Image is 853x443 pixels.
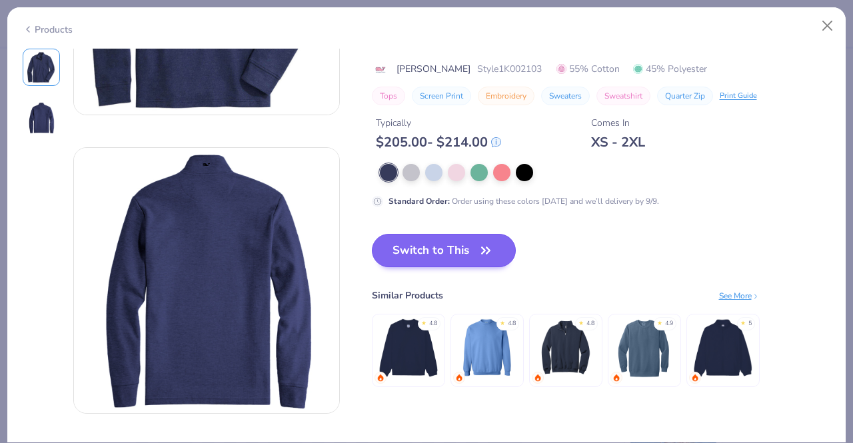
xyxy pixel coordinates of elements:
[815,13,840,39] button: Close
[534,316,597,379] img: Jerzees Nublend Quarter-Zip Cadet Collar Sweatshirt
[74,148,339,413] img: Back
[389,195,659,207] div: Order using these colors [DATE] and we’ll delivery by 9/9.
[377,316,440,379] img: Fresh Prints Denver Mock Neck Heavyweight Sweatshirt
[372,234,516,267] button: Switch to This
[591,116,645,130] div: Comes In
[541,87,590,105] button: Sweaters
[372,64,390,75] img: brand logo
[477,62,542,76] span: Style 1K002103
[596,87,650,105] button: Sweatshirt
[25,102,57,134] img: Back
[455,374,463,382] img: trending.gif
[23,23,73,37] div: Products
[719,289,760,301] div: See More
[389,195,450,206] strong: Standard Order :
[657,319,662,324] div: ★
[534,374,542,382] img: trending.gif
[633,62,707,76] span: 45% Polyester
[25,51,57,83] img: Front
[372,288,443,302] div: Similar Products
[578,319,584,324] div: ★
[397,62,470,76] span: [PERSON_NAME]
[556,62,620,76] span: 55% Cotton
[740,319,746,324] div: ★
[429,319,437,328] div: 4.8
[586,319,594,328] div: 4.8
[372,87,405,105] button: Tops
[421,319,426,324] div: ★
[376,116,501,130] div: Typically
[591,134,645,151] div: XS - 2XL
[665,319,673,328] div: 4.9
[478,87,534,105] button: Embroidery
[657,87,713,105] button: Quarter Zip
[500,319,505,324] div: ★
[720,90,757,101] div: Print Guide
[612,316,676,379] img: Comfort Colors Adult Crewneck Sweatshirt
[691,374,699,382] img: trending.gif
[508,319,516,328] div: 4.8
[612,374,620,382] img: trending.gif
[376,134,501,151] div: $ 205.00 - $ 214.00
[455,316,518,379] img: Gildan Adult Heavy Blend Adult 8 Oz. 50/50 Fleece Crew
[412,87,471,105] button: Screen Print
[691,316,754,379] img: Fresh Prints Aspen Heavyweight Quarter-Zip
[377,374,385,382] img: trending.gif
[748,319,752,328] div: 5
